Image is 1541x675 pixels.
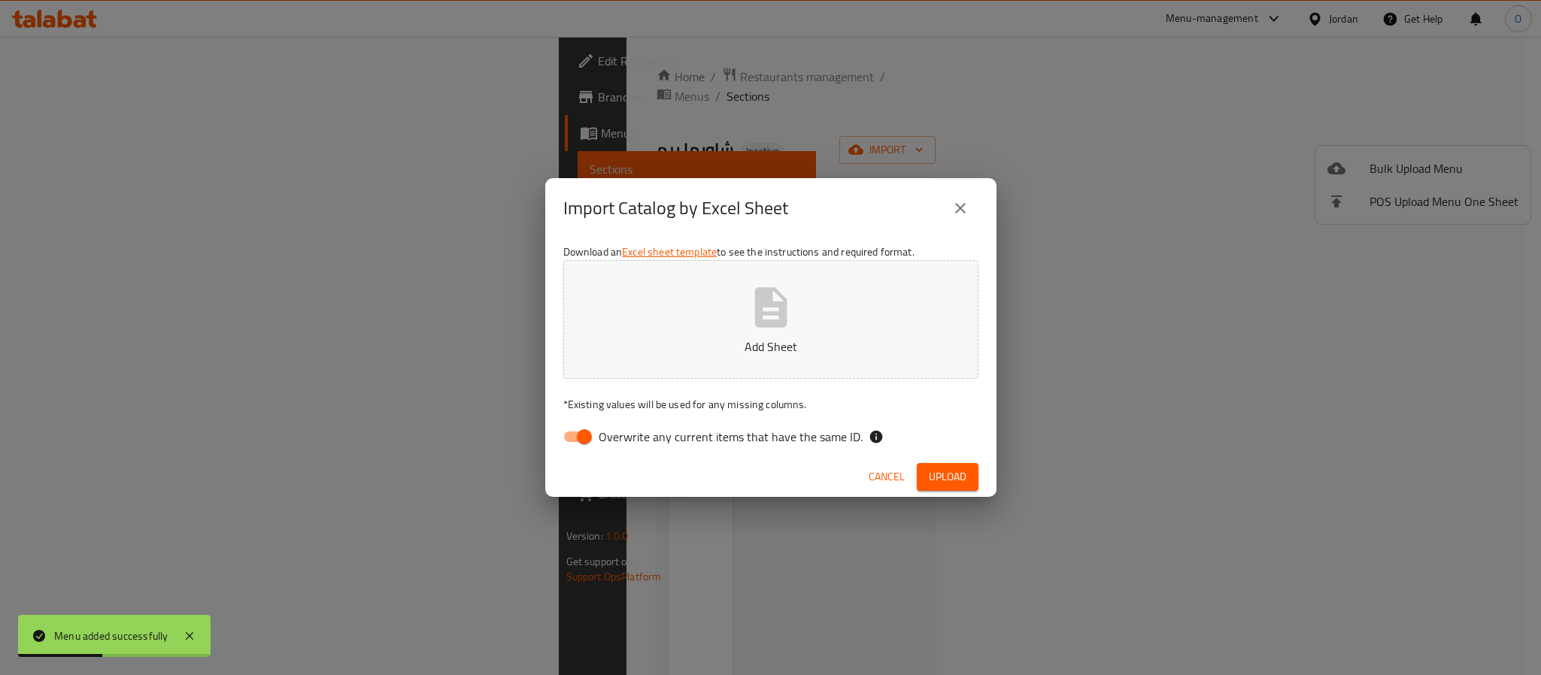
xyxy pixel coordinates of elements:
[869,468,905,486] span: Cancel
[917,463,978,491] button: Upload
[599,428,863,446] span: Overwrite any current items that have the same ID.
[942,190,978,226] button: close
[622,242,717,262] a: Excel sheet template
[869,429,884,444] svg: If the overwrite option isn't selected, then the items that match an existing ID will be ignored ...
[563,397,978,412] p: Existing values will be used for any missing columns.
[545,238,996,456] div: Download an to see the instructions and required format.
[587,337,955,356] p: Add Sheet
[563,196,788,220] h2: Import Catalog by Excel Sheet
[54,628,168,644] div: Menu added successfully
[863,463,911,491] button: Cancel
[929,468,966,486] span: Upload
[563,260,978,379] button: Add Sheet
